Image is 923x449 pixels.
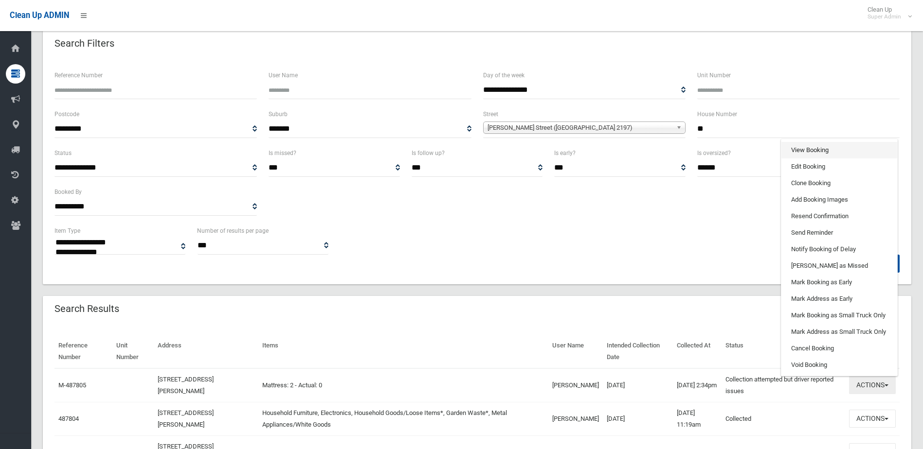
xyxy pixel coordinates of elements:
[603,335,673,368] th: Intended Collection Date
[158,376,214,395] a: [STREET_ADDRESS][PERSON_NAME]
[54,335,112,368] th: Reference Number
[781,208,897,224] a: Resend Confirmation
[697,109,737,120] label: House Number
[58,381,86,389] a: M-487805
[603,402,673,435] td: [DATE]
[781,224,897,241] a: Send Reminder
[722,368,845,402] td: Collection attempted but driver reported issues
[697,70,731,81] label: Unit Number
[154,335,258,368] th: Address
[269,148,296,158] label: Is missed?
[781,307,897,324] a: Mark Booking as Small Truck Only
[258,368,548,402] td: Mattress: 2 - Actual: 0
[781,191,897,208] a: Add Booking Images
[554,148,576,158] label: Is early?
[269,70,298,81] label: User Name
[781,241,897,258] a: Notify Booking of Delay
[54,187,82,197] label: Booked By
[54,109,79,120] label: Postcode
[158,409,214,428] a: [STREET_ADDRESS][PERSON_NAME]
[412,148,445,158] label: Is follow up?
[43,299,131,318] header: Search Results
[722,402,845,435] td: Collected
[863,6,911,20] span: Clean Up
[673,368,722,402] td: [DATE] 2:34pm
[673,402,722,435] td: [DATE] 11:19am
[781,258,897,274] a: [PERSON_NAME] as Missed
[548,402,603,435] td: [PERSON_NAME]
[781,175,897,191] a: Clone Booking
[54,225,80,236] label: Item Type
[548,335,603,368] th: User Name
[258,402,548,435] td: Household Furniture, Electronics, Household Goods/Loose Items*, Garden Waste*, Metal Appliances/W...
[781,158,897,175] a: Edit Booking
[722,335,845,368] th: Status
[849,410,896,428] button: Actions
[781,291,897,307] a: Mark Address as Early
[781,340,897,357] a: Cancel Booking
[197,225,269,236] label: Number of results per page
[697,148,731,158] label: Is oversized?
[483,109,498,120] label: Street
[548,368,603,402] td: [PERSON_NAME]
[781,324,897,340] a: Mark Address as Small Truck Only
[112,335,154,368] th: Unit Number
[258,335,548,368] th: Items
[781,274,897,291] a: Mark Booking as Early
[868,13,901,20] small: Super Admin
[781,142,897,158] a: View Booking
[54,70,103,81] label: Reference Number
[488,122,672,134] span: [PERSON_NAME] Street ([GEOGRAPHIC_DATA] 2197)
[43,34,126,53] header: Search Filters
[673,335,722,368] th: Collected At
[483,70,525,81] label: Day of the week
[781,357,897,373] a: Void Booking
[603,368,673,402] td: [DATE]
[58,415,79,422] a: 487804
[269,109,288,120] label: Suburb
[10,11,69,20] span: Clean Up ADMIN
[849,376,896,394] button: Actions
[54,148,72,158] label: Status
